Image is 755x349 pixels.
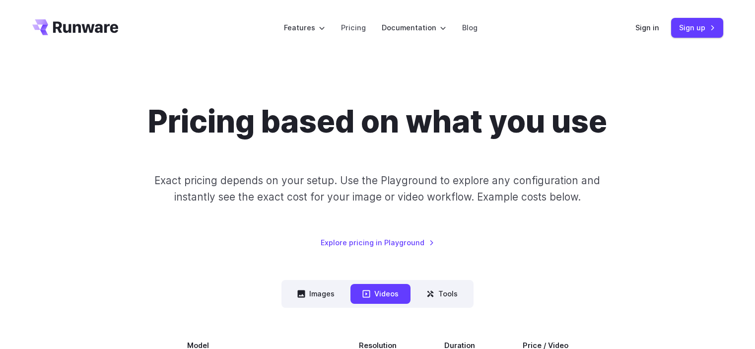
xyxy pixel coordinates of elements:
[341,22,366,33] a: Pricing
[284,22,325,33] label: Features
[382,22,446,33] label: Documentation
[635,22,659,33] a: Sign in
[148,103,607,140] h1: Pricing based on what you use
[321,237,434,248] a: Explore pricing in Playground
[285,284,346,303] button: Images
[32,19,119,35] a: Go to /
[136,172,619,206] p: Exact pricing depends on your setup. Use the Playground to explore any configuration and instantl...
[350,284,411,303] button: Videos
[462,22,478,33] a: Blog
[671,18,723,37] a: Sign up
[414,284,470,303] button: Tools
